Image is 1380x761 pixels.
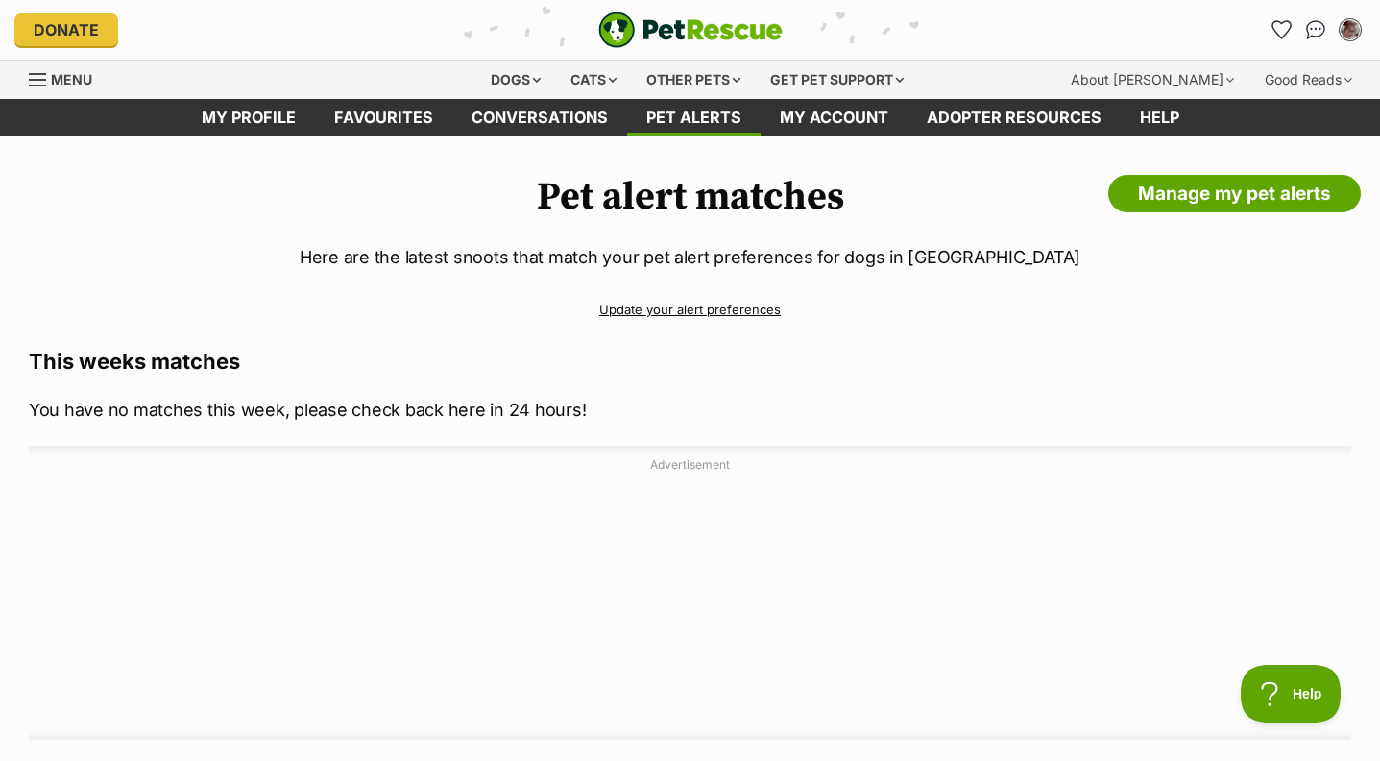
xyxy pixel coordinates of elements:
[315,99,452,136] a: Favourites
[29,244,1351,270] p: Here are the latest snoots that match your pet alert preferences for dogs in [GEOGRAPHIC_DATA]
[757,61,917,99] div: Get pet support
[29,293,1351,327] a: Update your alert preferences
[51,71,92,87] span: Menu
[1108,175,1361,213] a: Manage my pet alerts
[1266,14,1296,45] a: Favourites
[1266,14,1366,45] ul: Account quick links
[29,61,106,95] a: Menu
[14,13,118,46] a: Donate
[761,99,908,136] a: My account
[29,397,1351,423] p: You have no matches this week, please check back here in 24 hours!
[1121,99,1198,136] a: Help
[29,175,1351,219] h1: Pet alert matches
[29,348,1351,375] h3: This weeks matches
[1338,17,1363,42] img: Wendy Hunter profile pic
[452,99,627,136] a: conversations
[598,12,783,48] img: logo-e224e6f780fb5917bec1dbf3a21bbac754714ae5b6737aabdf751b685950b380.svg
[1330,10,1369,49] button: My account
[1251,61,1366,99] div: Good Reads
[477,61,554,99] div: Dogs
[627,99,761,136] a: Pet alerts
[908,99,1121,136] a: Adopter resources
[1300,14,1331,45] a: Conversations
[182,99,315,136] a: My profile
[1241,665,1342,723] iframe: Help Scout Beacon - Open
[557,61,630,99] div: Cats
[633,61,754,99] div: Other pets
[1057,61,1247,99] div: About [PERSON_NAME]
[1306,20,1326,39] img: chat-41dd97257d64d25036548639549fe6c8038ab92f7586957e7f3b1b290dea8141.svg
[29,446,1351,741] div: Advertisement
[225,480,1156,721] iframe: Advertisement
[598,12,783,48] a: PetRescue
